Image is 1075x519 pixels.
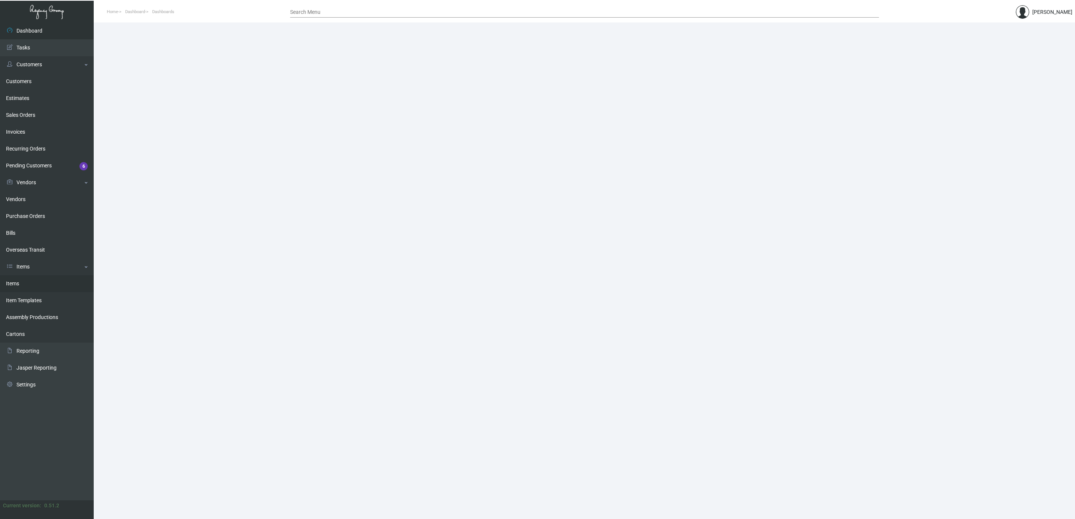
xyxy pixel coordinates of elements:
span: Dashboard [125,9,145,14]
div: Current version: [3,502,41,510]
span: Dashboards [152,9,174,14]
div: 0.51.2 [44,502,59,510]
img: admin@bootstrapmaster.com [1016,5,1029,19]
span: Home [107,9,118,14]
div: [PERSON_NAME] [1032,8,1072,16]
